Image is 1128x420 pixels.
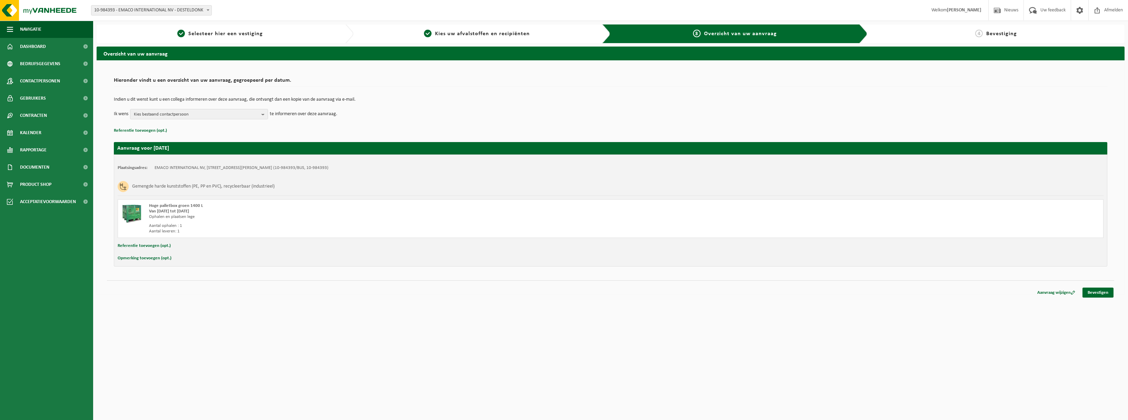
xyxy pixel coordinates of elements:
h2: Overzicht van uw aanvraag [97,47,1125,60]
span: Product Shop [20,176,51,193]
span: Navigatie [20,21,41,38]
p: te informeren over deze aanvraag. [270,109,337,119]
span: Hoge palletbox groen 1400 L [149,203,203,208]
span: Acceptatievoorwaarden [20,193,76,210]
span: Contactpersonen [20,72,60,90]
span: 3 [693,30,701,37]
span: 1 [177,30,185,37]
p: Indien u dit wenst kunt u een collega informeren over deze aanvraag, die ontvangt dan een kopie v... [114,97,1107,102]
a: Aanvraag wijzigen [1032,288,1080,298]
span: Rapportage [20,141,47,159]
span: Kies uw afvalstoffen en recipiënten [435,31,530,37]
span: Selecteer hier een vestiging [188,31,263,37]
button: Referentie toevoegen (opt.) [118,241,171,250]
strong: Plaatsingsadres: [118,166,148,170]
button: Opmerking toevoegen (opt.) [118,254,171,263]
strong: Aanvraag voor [DATE] [117,146,169,151]
span: 2 [424,30,432,37]
div: Ophalen en plaatsen lege [149,214,638,220]
span: Kies bestaand contactpersoon [134,109,259,120]
strong: Van [DATE] tot [DATE] [149,209,189,213]
span: Contracten [20,107,47,124]
td: EMACO INTERNATIONAL NV, [STREET_ADDRESS][PERSON_NAME] (10-984393/BUS, 10-984393) [155,165,328,171]
span: 4 [975,30,983,37]
span: 10-984393 - EMACO INTERNATIONAL NV - DESTELDONK [91,6,211,15]
span: Documenten [20,159,49,176]
button: Referentie toevoegen (opt.) [114,126,167,135]
span: Dashboard [20,38,46,55]
div: Aantal ophalen : 1 [149,223,638,229]
div: Aantal leveren: 1 [149,229,638,234]
span: Bevestiging [986,31,1017,37]
span: Overzicht van uw aanvraag [704,31,777,37]
button: Kies bestaand contactpersoon [130,109,268,119]
span: Gebruikers [20,90,46,107]
a: 1Selecteer hier een vestiging [100,30,340,38]
h2: Hieronder vindt u een overzicht van uw aanvraag, gegroepeerd per datum. [114,78,1107,87]
h3: Gemengde harde kunststoffen (PE, PP en PVC), recycleerbaar (industrieel) [132,181,275,192]
span: Kalender [20,124,41,141]
a: 2Kies uw afvalstoffen en recipiënten [357,30,597,38]
strong: [PERSON_NAME] [947,8,981,13]
img: PB-HB-1400-HPE-GN-01.png [121,203,142,224]
span: Bedrijfsgegevens [20,55,60,72]
a: Bevestigen [1082,288,1114,298]
p: Ik wens [114,109,128,119]
span: 10-984393 - EMACO INTERNATIONAL NV - DESTELDONK [91,5,212,16]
